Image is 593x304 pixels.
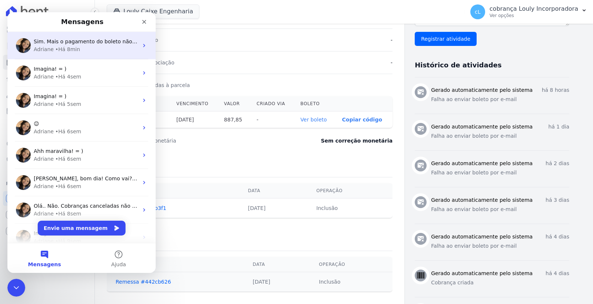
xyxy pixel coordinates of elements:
td: Inclusão [308,198,393,218]
th: Valor [218,96,251,111]
p: há 1 dia [548,123,569,131]
p: Falha ao enviar boleto por e-mail [431,242,569,250]
p: há 4 dias [546,270,569,277]
img: Profile image for Adriane [9,81,23,96]
div: Adriane [26,88,46,96]
div: Adriane [26,143,46,151]
p: há 3 dias [546,196,569,204]
span: Ajuda [104,250,119,255]
th: 887,85 [218,111,251,128]
div: Plataformas [6,179,89,188]
button: Envie uma mensagem [30,208,118,223]
p: Ver opções [490,13,578,19]
p: cobrança Louly Incorporadora [490,5,578,13]
div: Adriane [26,116,46,123]
p: há 4 dias [546,233,569,241]
p: Falha ao enviar boleto por e-mail [431,206,569,213]
h3: Gerado automaticamente pelo sistema [431,270,533,277]
img: Profile image for Adriane [9,163,23,178]
div: • Há 4sem [48,61,74,69]
div: Adriane [26,61,46,69]
dt: Última correção monetária [107,137,276,144]
img: Profile image for Adriane [9,136,23,150]
th: [DATE] [170,111,218,128]
a: Lotes [3,71,92,86]
p: Falha ao enviar boleto por e-mail [431,132,569,140]
p: Falha ao enviar boleto por e-mail [431,96,569,103]
h3: Gerado automaticamente pelo sistema [431,196,533,204]
td: [DATE] [239,198,307,218]
a: Clientes [3,87,92,102]
div: Adriane [26,33,46,41]
a: Parcelas [3,55,92,70]
h3: Gerado automaticamente pelo sistema [431,160,533,167]
a: Recebíveis [3,191,92,206]
button: cL cobrança Louly Incorporadora Ver opções [464,1,593,22]
button: Ajuda [74,231,148,261]
dd: - [391,59,392,66]
th: - [251,111,294,128]
th: Arquivo [107,183,239,198]
span: Imagina! = ) [26,54,59,60]
h3: Gerado automaticamente pelo sistema [431,123,533,131]
h3: Exportação [107,159,392,168]
div: • Há 5sem [48,88,74,96]
button: Copiar código [342,117,382,123]
img: Profile image for Adriane [9,26,23,41]
th: Operação [310,257,393,272]
iframe: Intercom live chat [7,279,25,297]
h3: Gerado automaticamente pelo sistema [431,86,533,94]
th: Vencimento [170,96,218,111]
a: Minha Carteira [3,104,92,118]
div: • Há 6sem [48,116,74,123]
div: • Há 6sem [48,170,74,178]
th: Arquivo [107,257,244,272]
span: Imagina! = ) [26,218,59,224]
dd: Sem correção monetária [321,137,392,144]
a: Remessa #442cb626 [116,279,171,285]
div: • Há 8min [48,33,73,41]
input: Registrar atividade [415,32,477,46]
span: Ahh maravilha! = ) [26,136,76,142]
div: Adriane [26,170,46,178]
div: • Há 8sem [48,198,74,206]
th: Operação [308,183,393,198]
div: Adriane [26,198,46,206]
span: cL [475,9,481,14]
span: Olá.. Não. Cobranças canceladas não contabilizam no valor a receber. ; ) [26,191,215,197]
h3: Gerado automaticamente pelo sistema [431,233,533,241]
img: Profile image for Adriane [9,53,23,68]
span: Sim. Mais o pagamento do boleto não interferi na verificaçaõ do registro do boleto. [26,26,242,32]
th: Boleto [295,96,336,111]
dd: - [391,36,392,44]
span: Imagina! = ) [26,81,59,87]
span: [PERSON_NAME], bom dia! Como vai? O nome foi alterado. De: [PERSON_NAME] Para: [PERSON_NAME]. [26,163,296,169]
td: Inclusão [310,272,393,292]
h3: Histórico de atividades [415,61,501,70]
div: • Há 6sem [48,143,74,151]
img: Profile image for Adriane [9,190,23,205]
p: há 2 dias [546,160,569,167]
iframe: Intercom live chat [7,12,156,273]
a: Ver boleto [301,117,327,123]
th: Data [244,257,310,272]
a: Transferências [3,120,92,135]
div: Adriane [26,225,46,233]
p: Cobrança criada [431,279,569,287]
span: Mensagens [21,250,54,255]
a: Negativação [3,153,92,167]
th: Data [239,183,307,198]
a: Contratos [3,39,92,53]
a: Visão Geral [3,22,92,37]
h3: Importação [107,233,392,242]
a: Crédito [3,136,92,151]
span: 😉 [26,108,32,114]
td: [DATE] [244,272,310,292]
img: Profile image for Adriane [9,108,23,123]
button: Louly Caixe Engenharia [107,4,199,19]
th: Criado via [251,96,294,111]
img: Profile image for Adriane [9,218,23,233]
